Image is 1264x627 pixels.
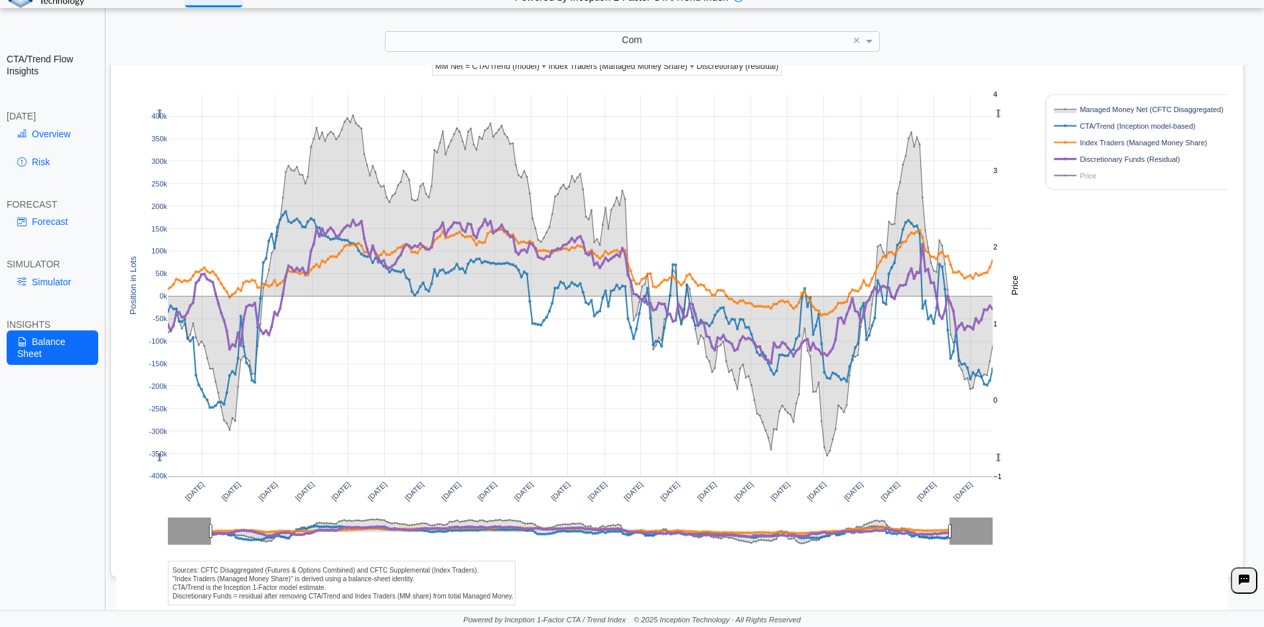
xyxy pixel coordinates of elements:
[7,330,98,365] a: Balance Sheet
[7,271,98,293] a: Simulator
[7,110,98,122] div: [DATE]
[7,53,98,77] h2: CTA/Trend Flow Insights
[853,35,861,46] span: ×
[622,35,642,45] span: Corn
[7,151,98,173] a: Risk
[7,123,98,145] a: Overview
[7,318,98,330] div: INSIGHTS
[851,32,863,50] span: Clear value
[7,258,98,270] div: SIMULATOR
[7,210,98,233] a: Forecast
[7,198,98,210] div: FORECAST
